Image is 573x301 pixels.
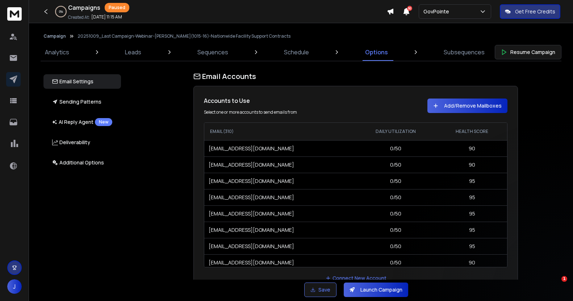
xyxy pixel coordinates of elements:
[500,4,560,19] button: Get Free Credits
[121,43,146,61] a: Leads
[68,3,100,12] h1: Campaigns
[495,45,561,59] button: Resume Campaign
[361,43,392,61] a: Options
[561,276,567,282] span: 1
[125,48,141,57] p: Leads
[7,279,22,294] button: J
[193,43,233,61] a: Sequences
[78,33,290,39] p: 20251009_Last Campaign-Webinar-[PERSON_NAME](1015-16)-Nationwide Facility Support Contracts
[43,33,66,39] button: Campaign
[444,48,485,57] p: Subsequences
[59,9,63,14] p: 0 %
[407,6,412,11] span: 50
[439,43,489,61] a: Subsequences
[284,48,309,57] p: Schedule
[91,14,122,20] p: [DATE] 11:15 AM
[197,48,228,57] p: Sequences
[68,14,90,20] p: Created At:
[423,8,452,15] p: GovPointe
[365,48,388,57] p: Options
[193,71,518,81] h1: Email Accounts
[41,43,74,61] a: Analytics
[45,48,69,57] p: Analytics
[280,43,313,61] a: Schedule
[515,8,555,15] p: Get Free Credits
[52,78,93,85] p: Email Settings
[43,74,121,89] button: Email Settings
[105,3,129,12] div: Paused
[547,276,564,293] iframe: Intercom live chat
